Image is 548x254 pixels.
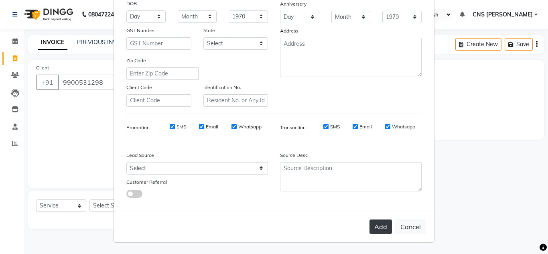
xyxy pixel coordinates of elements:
label: SMS [177,123,186,130]
label: Email [206,123,218,130]
label: Email [359,123,372,130]
label: Lead Source [126,152,154,159]
input: Client Code [126,94,191,107]
label: Source Desc [280,152,308,159]
label: Customer Referral [126,179,167,186]
label: Identification No. [203,84,241,91]
label: Whatsapp [392,123,415,130]
label: Zip Code [126,57,146,64]
button: Cancel [395,219,426,234]
label: SMS [330,123,340,130]
label: Whatsapp [238,123,262,130]
input: Resident No. or Any Id [203,94,268,107]
button: Add [369,219,392,234]
input: GST Number [126,37,191,50]
label: Address [280,27,298,35]
label: Promotion [126,124,150,131]
label: Transaction [280,124,306,131]
label: GST Number [126,27,155,34]
label: State [203,27,215,34]
label: Client Code [126,84,152,91]
label: Anniversary [280,0,306,8]
input: Enter Zip Code [126,67,199,80]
